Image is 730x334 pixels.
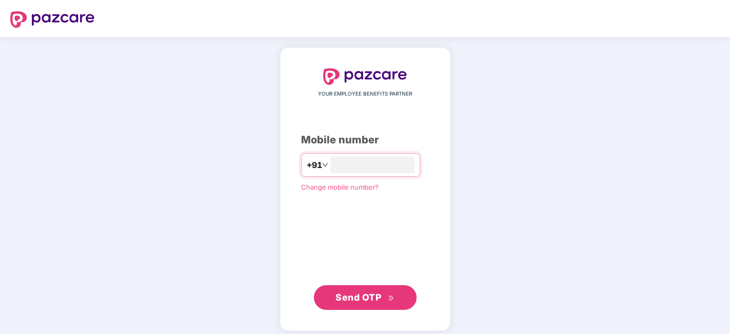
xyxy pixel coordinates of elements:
button: Send OTPdouble-right [314,285,417,310]
span: Send OTP [335,292,381,303]
span: double-right [388,295,395,302]
a: Change mobile number? [301,183,379,191]
img: logo [10,11,95,28]
span: +91 [307,159,322,172]
img: logo [323,68,407,85]
div: Mobile number [301,132,429,148]
span: down [322,162,328,168]
span: YOUR EMPLOYEE BENEFITS PARTNER [318,90,412,98]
